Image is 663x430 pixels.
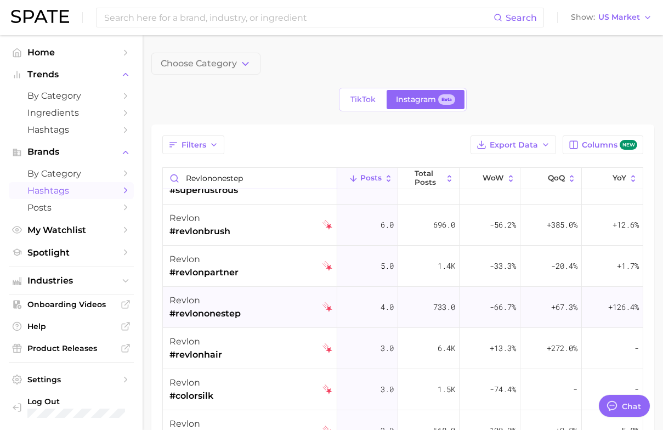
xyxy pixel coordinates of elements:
span: -74.4% [490,383,516,396]
a: Spotlight [9,244,134,261]
span: +12.6% [613,218,639,231]
span: #revlonpartner [169,266,239,279]
button: Trends [9,66,134,83]
button: Choose Category [151,53,260,75]
img: instagram falling star [322,220,332,230]
span: 3.0 [381,342,394,355]
span: revlon [169,418,200,429]
a: Onboarding Videos [9,296,134,313]
span: revlon [169,254,200,264]
button: YoY [582,168,643,189]
a: by Category [9,165,134,182]
span: 3.0 [381,383,394,396]
a: Hashtags [9,121,134,138]
span: Help [27,321,115,331]
a: Ingredients [9,104,134,121]
span: -56.2% [490,218,516,231]
button: Posts [337,168,398,189]
a: Product Releases [9,340,134,357]
button: Export Data [471,135,556,154]
span: Hashtags [27,185,115,196]
span: - [573,383,577,396]
span: Filters [182,140,206,150]
a: Home [9,44,134,61]
span: #superlustrous [169,184,238,197]
span: 5.0 [381,259,394,273]
img: instagram falling star [322,384,332,394]
span: +272.0% [547,342,577,355]
a: by Category [9,87,134,104]
button: Industries [9,273,134,289]
a: InstagramBeta [387,90,464,109]
button: revlon#revlononestepinstagram falling star4.0733.0-66.7%+67.3%+126.4% [163,287,643,328]
span: #revlonhair [169,348,222,361]
button: revlon#revlonbrushinstagram falling star6.0696.0-56.2%+385.0%+12.6% [163,205,643,246]
span: Trends [27,70,115,80]
button: Columnsnew [563,135,643,154]
span: revlon [169,295,200,305]
span: 4.0 [381,301,394,314]
span: TikTok [350,95,376,104]
span: - [634,383,639,396]
span: My Watchlist [27,225,115,235]
span: 1.4k [438,259,455,273]
span: Choose Category [161,59,237,69]
span: #colorsilk [169,389,213,403]
a: My Watchlist [9,222,134,239]
button: Filters [162,135,224,154]
span: 1.5k [438,383,455,396]
button: WoW [460,168,520,189]
input: Search here for a brand, industry, or ingredient [103,8,494,27]
span: QoQ [548,174,565,183]
span: +1.7% [617,259,639,273]
a: Settings [9,371,134,388]
span: revlon [169,336,200,347]
span: Instagram [396,95,436,104]
span: Brands [27,147,115,157]
span: -33.3% [490,259,516,273]
button: revlon#revlonhairinstagram falling star3.06.4k+13.3%+272.0%- [163,328,643,369]
span: by Category [27,168,115,179]
span: 6.4k [438,342,455,355]
span: +126.4% [608,301,639,314]
button: Brands [9,144,134,160]
span: WoW [483,174,504,183]
span: Columns [582,140,637,150]
button: ShowUS Market [568,10,655,25]
span: +385.0% [547,218,577,231]
span: Hashtags [27,125,115,135]
a: TikTok [341,90,385,109]
img: SPATE [11,10,69,23]
img: instagram falling star [322,302,332,312]
span: Posts [27,202,115,213]
span: +67.3% [551,301,577,314]
span: 6.0 [381,218,394,231]
span: Product Releases [27,343,115,353]
button: revlon#revlonpartnerinstagram falling star5.01.4k-33.3%-20.4%+1.7% [163,246,643,287]
span: 733.0 [433,301,455,314]
span: Show [571,14,595,20]
span: Search [506,13,537,23]
a: Hashtags [9,182,134,199]
a: Help [9,318,134,335]
span: Log Out [27,397,125,406]
span: YoY [613,174,626,183]
input: Search in category [163,168,337,189]
span: Beta [441,95,452,104]
img: instagram falling star [322,343,332,353]
span: revlon [169,213,200,223]
a: Log out. Currently logged in with e-mail pryan@sharkninja.com. [9,393,134,421]
button: revlon#colorsilkinstagram falling star3.01.5k-74.4%-- [163,369,643,410]
span: Settings [27,375,115,384]
span: Ingredients [27,107,115,118]
span: by Category [27,90,115,101]
span: Total Posts [415,169,443,186]
span: Onboarding Videos [27,299,115,309]
button: Total Posts [398,168,459,189]
span: Home [27,47,115,58]
span: Industries [27,276,115,286]
span: -20.4% [551,259,577,273]
a: Posts [9,199,134,216]
span: #revlononestep [169,307,241,320]
button: QoQ [520,168,581,189]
